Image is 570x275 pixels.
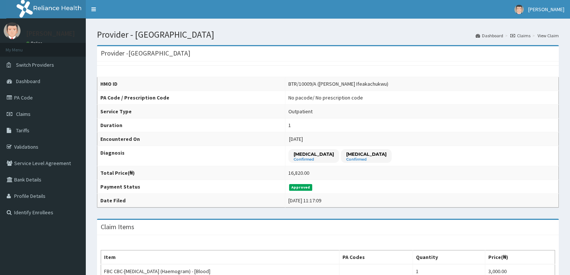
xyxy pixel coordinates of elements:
th: PA Code / Prescription Code [97,91,285,105]
h3: Provider - [GEOGRAPHIC_DATA] [101,50,190,57]
th: Encountered On [97,132,285,146]
div: 16,820.00 [288,169,309,177]
h1: Provider - [GEOGRAPHIC_DATA] [97,30,559,39]
img: User Image [514,5,524,14]
a: Online [26,41,44,46]
th: Duration [97,118,285,132]
th: Price(₦) [485,250,555,265]
th: Date Filed [97,194,285,208]
th: HMO ID [97,77,285,91]
p: [MEDICAL_DATA] [346,151,386,157]
span: Approved [289,184,313,191]
th: Item [101,250,339,265]
span: Tariffs [16,127,29,134]
a: View Claim [538,32,559,39]
a: Dashboard [476,32,503,39]
th: PA Codes [339,250,413,265]
small: Confirmed [346,158,386,161]
th: Total Price(₦) [97,166,285,180]
div: No pacode / No prescription code [288,94,363,101]
div: BTR/10009/A ([PERSON_NAME] Ifeakachukwu) [288,80,388,88]
th: Quantity [413,250,485,265]
th: Payment Status [97,180,285,194]
div: Outpatient [288,108,313,115]
div: 1 [288,121,291,129]
span: [DATE] [289,136,303,142]
span: Switch Providers [16,61,54,68]
span: [PERSON_NAME] [528,6,564,13]
th: Diagnosis [97,146,285,166]
th: Service Type [97,105,285,118]
p: [PERSON_NAME] [26,30,75,37]
small: Confirmed [294,158,334,161]
div: [DATE] 11:17:09 [288,197,321,204]
span: Claims [16,111,31,117]
span: Dashboard [16,78,40,85]
img: User Image [4,22,21,39]
a: Claims [510,32,530,39]
p: [MEDICAL_DATA] [294,151,334,157]
h3: Claim Items [101,224,134,230]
